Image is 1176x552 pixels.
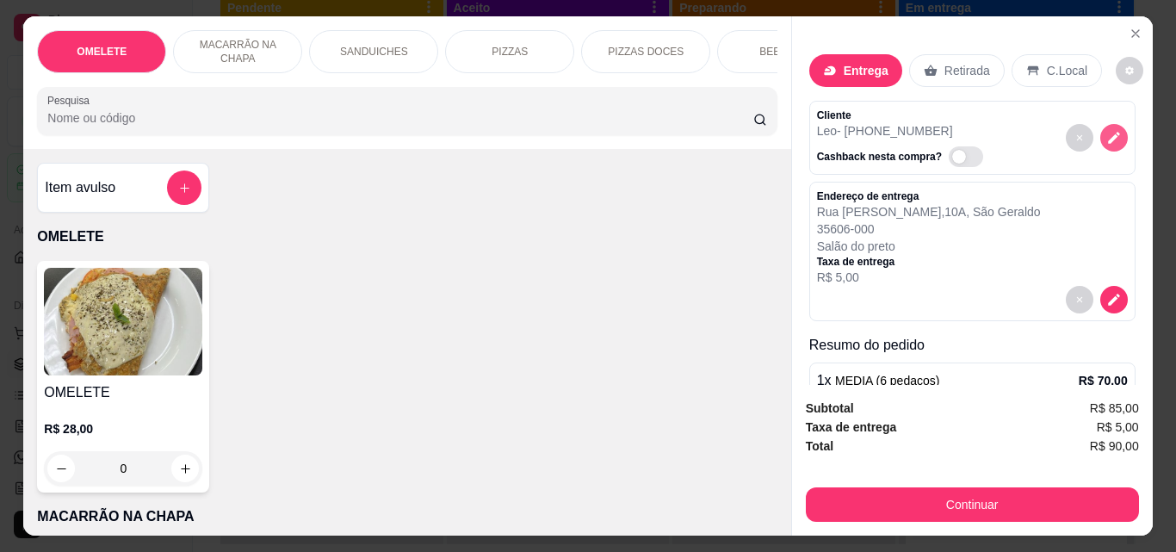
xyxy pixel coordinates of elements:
p: 1 x [817,370,940,391]
p: Salão do preto [817,238,1041,255]
span: MEDIA (6 pedaços) [835,374,939,388]
p: Taxa de entrega [817,255,1041,269]
p: Cliente [817,109,990,122]
p: Rua [PERSON_NAME] , 10A , São Geraldo [817,203,1041,220]
p: R$ 70,00 [1079,372,1128,389]
p: BEBIDAS [759,45,804,59]
p: 35606-000 [817,220,1041,238]
p: Resumo do pedido [809,335,1136,356]
p: SANDUICHES [340,45,408,59]
input: Pesquisa [47,109,753,127]
button: decrease-product-quantity [1100,286,1128,313]
strong: Taxa de entrega [806,420,897,434]
p: Entrega [844,62,888,79]
p: Leo - [PHONE_NUMBER] [817,122,990,140]
button: add-separate-item [167,171,201,205]
p: R$ 28,00 [44,420,202,437]
button: decrease-product-quantity [1116,57,1143,84]
p: Endereço de entrega [817,189,1041,203]
h4: OMELETE [44,382,202,403]
p: C.Local [1047,62,1087,79]
strong: Total [806,439,833,453]
p: PIZZAS [492,45,528,59]
p: MACARRÃO NA CHAPA [37,506,777,527]
p: OMELETE [37,226,777,247]
p: Retirada [944,62,990,79]
span: R$ 5,00 [1097,418,1139,437]
label: Pesquisa [47,93,96,108]
span: R$ 85,00 [1090,399,1139,418]
button: decrease-product-quantity [1100,124,1128,152]
button: decrease-product-quantity [1066,124,1093,152]
strong: Subtotal [806,401,854,415]
button: Close [1122,20,1149,47]
label: Automatic updates [949,146,990,167]
p: Cashback nesta compra? [817,150,942,164]
p: OMELETE [77,45,127,59]
p: MACARRÃO NA CHAPA [188,38,288,65]
button: decrease-product-quantity [1066,286,1093,313]
button: Continuar [806,487,1139,522]
span: R$ 90,00 [1090,437,1139,456]
p: R$ 5,00 [817,269,1041,286]
h4: Item avulso [45,177,115,198]
p: PIZZAS DOCES [608,45,684,59]
img: product-image [44,268,202,375]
